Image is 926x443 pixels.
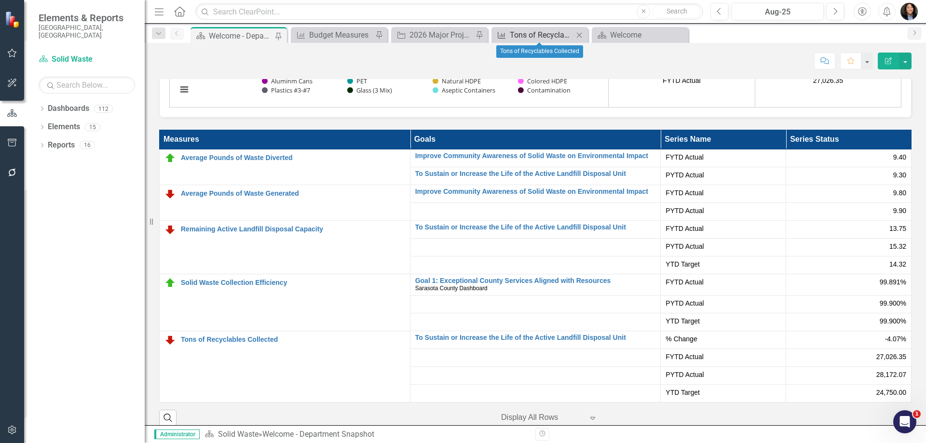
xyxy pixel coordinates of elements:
img: Below Plan [164,334,176,346]
a: To Sustain or Increase the Life of the Active Landfill Disposal Unit [415,224,656,231]
span: 15.32 [889,242,906,251]
div: Budget Measures [309,29,373,41]
td: Double-Click to Edit Right Click for Context Menu [160,220,410,274]
img: Katie White [900,3,918,20]
span: FYTD Actual [666,188,781,198]
span: 14.32 [889,259,906,269]
button: Show PET [347,77,368,85]
td: 27,026.35 [755,54,901,107]
a: Average Pounds of Waste Diverted [181,154,405,161]
a: Elements [48,121,80,133]
button: Show Aseptic Containers [433,86,495,94]
a: Improve Community Awareness of Solid Waste on Environmental Impact [415,188,656,195]
button: Show Natural HDPE [433,77,481,85]
td: Double-Click to Edit Right Click for Context Menu [410,274,661,295]
span: PYTD Actual [666,242,781,251]
a: Tons of Recyclables Collected [494,29,573,41]
span: 9.80 [893,188,906,198]
a: Solid Waste Collection Efficiency [181,279,405,286]
button: Show Aluminm Cans [262,77,313,85]
a: Improve Community Awareness of Solid Waste on Environmental Impact [415,152,656,160]
div: Welcome - Department Snapshot [262,430,374,439]
div: Aug-25 [735,6,820,18]
span: 99.891% [880,277,906,287]
button: Aug-25 [731,3,824,20]
span: Administrator [154,430,200,439]
span: Search [667,7,687,15]
button: Show Plastics #3-#7 [262,86,311,94]
img: Below Plan [164,224,176,235]
button: Show Glass (3 Mix) [347,86,393,94]
td: Double-Click to Edit Right Click for Context Menu [160,331,410,402]
span: 13.75 [889,224,906,233]
div: Welcome - Department Snapshot [209,30,272,42]
span: PYTD Actual [666,370,781,379]
div: 112 [94,105,113,113]
button: Show Contamination [518,86,570,94]
input: Search Below... [39,77,135,94]
td: Double-Click to Edit Right Click for Context Menu [160,185,410,220]
span: YTD Target [666,259,781,269]
a: Average Pounds of Waste Generated [181,190,405,197]
span: % Change [666,334,781,344]
span: 24,750.00 [876,388,906,397]
iframe: Intercom live chat [893,410,916,433]
span: PYTD Actual [666,206,781,215]
button: View chart menu, Chart [177,83,191,96]
span: 99.900% [880,316,906,326]
a: To Sustain or Increase the Life of the Active Landfill Disposal Unit [415,170,656,177]
span: 9.40 [893,152,906,162]
a: Reports [48,140,75,151]
span: PYTD Actual [666,298,781,308]
span: FYTD Actual [666,224,781,233]
td: Double-Click to Edit Right Click for Context Menu [410,331,661,349]
td: Double-Click to Edit Right Click for Context Menu [410,185,661,202]
div: 2026 Major Projects [409,29,473,41]
div: 15 [85,123,100,131]
button: Search [653,5,701,18]
span: FYTD Actual [666,352,781,362]
td: Double-Click to Edit Right Click for Context Menu [160,149,410,185]
div: 16 [80,141,95,149]
a: 2026 Major Projects [394,29,473,41]
a: Tons of Recyclables Collected [181,336,405,343]
button: Show Colored HDPE [518,77,568,85]
td: Double-Click to Edit Right Click for Context Menu [410,167,661,185]
td: Double-Click to Edit Right Click for Context Menu [160,274,410,331]
small: [GEOGRAPHIC_DATA], [GEOGRAPHIC_DATA] [39,24,135,40]
span: 28,172.07 [876,370,906,379]
span: 99.900% [880,298,906,308]
td: Double-Click to Edit Right Click for Context Menu [410,149,661,167]
a: Goal 1: Exceptional County Services Aligned with Resources [415,277,656,284]
img: On Target [164,152,176,164]
a: Solid Waste [218,430,259,439]
span: Elements & Reports [39,12,135,24]
img: Below Plan [164,188,176,200]
span: YTD Target [666,388,781,397]
a: To Sustain or Increase the Life of the Active Landfill Disposal Unit [415,334,656,341]
span: FYTD Actual [666,277,781,287]
a: Welcome [594,29,686,41]
span: 9.30 [893,170,906,180]
img: On Target [164,277,176,289]
span: Sarasota County Dashboard [415,285,488,292]
input: Search ClearPoint... [195,3,703,20]
span: 1 [913,410,921,418]
span: 9.90 [893,206,906,215]
span: PYTD Actual [666,170,781,180]
div: » [204,429,528,440]
td: Double-Click to Edit Right Click for Context Menu [410,220,661,238]
img: ClearPoint Strategy [5,11,22,28]
td: FYTD Actual [609,54,755,107]
span: 27,026.35 [876,352,906,362]
a: Budget Measures [293,29,373,41]
a: Solid Waste [39,54,135,65]
div: Tons of Recyclables Collected [510,29,573,41]
span: -4.07% [885,334,906,344]
div: Welcome [610,29,686,41]
span: YTD Target [666,316,781,326]
a: Dashboards [48,103,89,114]
div: Tons of Recyclables Collected [496,45,583,58]
span: FYTD Actual [666,152,781,162]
